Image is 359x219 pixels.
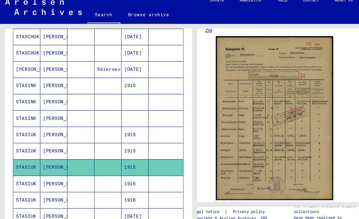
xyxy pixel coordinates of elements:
[271,194,333,205] p: The Arolsen Archives online collections
[112,184,137,199] mat-cell: 1916
[37,33,62,48] mat-cell: [PERSON_NAME]
[112,48,137,63] mat-cell: [DATE]
[177,199,207,205] a: Legal notice
[37,64,62,78] mat-cell: [PERSON_NAME]
[12,109,37,124] mat-cell: STASINK
[112,64,137,78] mat-cell: [DATE]
[12,139,37,154] mat-cell: STASIUK
[37,109,62,124] mat-cell: [PERSON_NAME]
[271,205,333,216] p: have been realized in partnership with
[12,64,37,78] mat-cell: [PERSON_NAME]
[12,79,37,93] mat-cell: STASINK
[37,79,62,93] mat-cell: [PERSON_NAME]
[87,64,112,78] mat-cell: Skiernevice
[12,184,37,199] mat-cell: STASIUK
[12,94,37,108] mat-cell: STASINK
[37,184,62,199] mat-cell: [PERSON_NAME]
[333,192,347,207] div: Zustimmung ändern
[37,124,62,139] mat-cell: [PERSON_NAME]
[112,199,137,214] mat-cell: [DATE]
[333,193,347,207] img: Zustimmung ändern
[37,199,62,214] mat-cell: [PERSON_NAME]
[112,139,137,154] mat-cell: 1915
[37,48,62,63] mat-cell: [PERSON_NAME]
[37,139,62,154] mat-cell: [PERSON_NAME]
[37,94,62,108] mat-cell: [PERSON_NAME]
[12,154,37,169] mat-cell: STASIUK
[12,199,37,214] mat-cell: STASIUK
[112,124,137,139] mat-cell: 1915
[12,124,37,139] mat-cell: STASIUK
[12,48,37,63] mat-cell: STASCHUK
[112,169,137,184] mat-cell: 1916
[37,154,62,169] mat-cell: [PERSON_NAME]
[111,13,163,28] a: Browse archive
[200,192,227,196] a: DocID: 70172446
[210,199,251,205] a: Privacy policy
[12,169,37,184] mat-cell: STASIUK
[340,5,344,10] mat-select-trigger: EN
[177,205,251,211] p: Copyright © Arolsen Archives, 2021
[112,33,137,48] mat-cell: [DATE]
[12,33,37,48] mat-cell: STASCHUK
[80,13,111,29] a: Search
[112,154,137,169] mat-cell: 1915
[37,169,62,184] mat-cell: [PERSON_NAME]
[5,6,75,21] img: Arolsen_neg.svg
[199,40,307,192] img: 001.jpg
[112,79,137,93] mat-cell: 1915
[177,199,251,205] div: |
